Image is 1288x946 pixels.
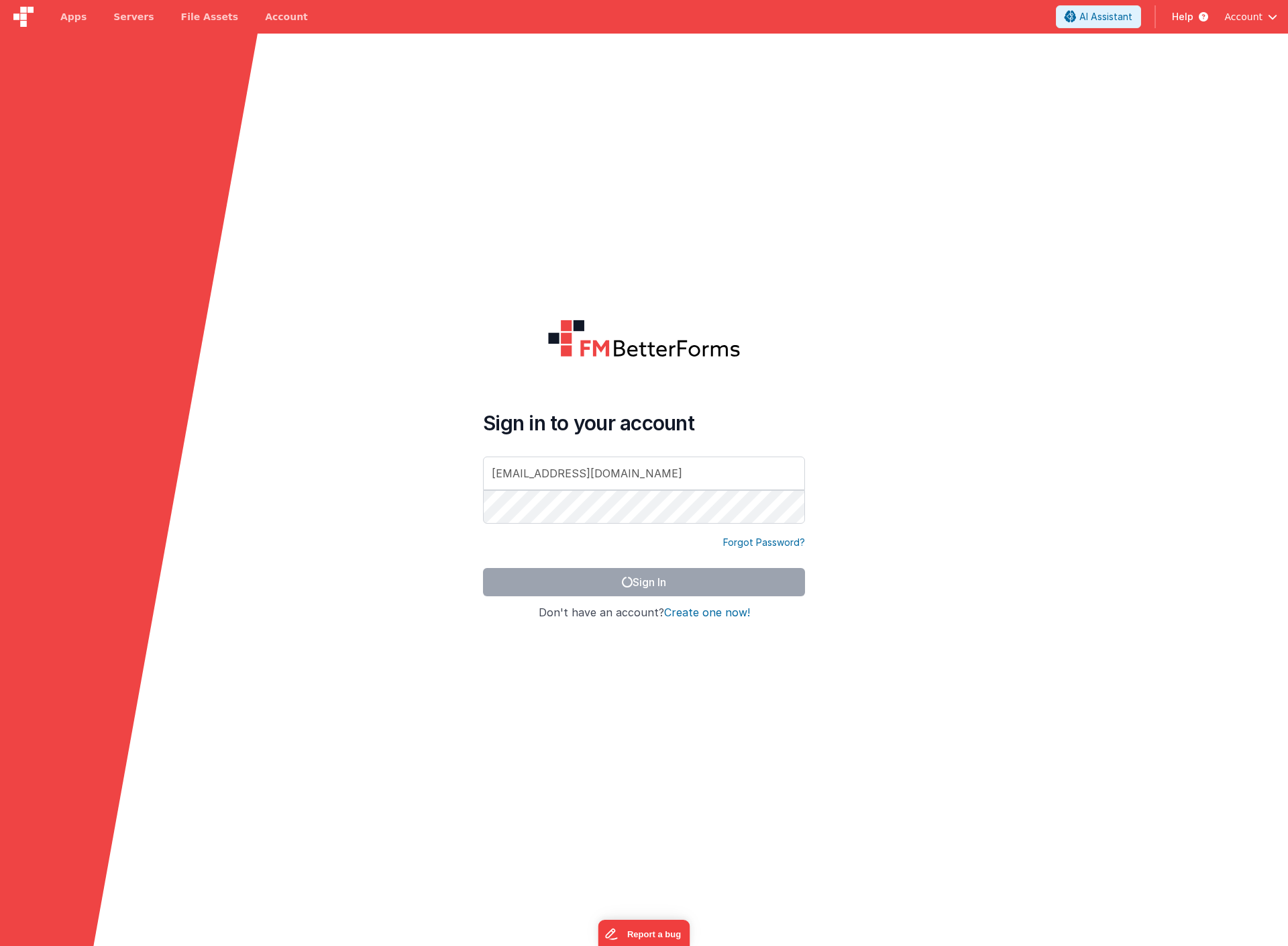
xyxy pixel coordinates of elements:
[1224,10,1277,23] button: Account
[60,10,87,23] span: Apps
[1056,5,1141,28] button: AI Assistant
[723,536,805,549] a: Forgot Password?
[483,607,805,619] h4: Don't have an account?
[113,10,154,23] span: Servers
[1079,10,1132,23] span: AI Assistant
[1172,10,1193,23] span: Help
[483,457,805,490] input: Email Address
[1224,10,1263,23] span: Account
[483,568,805,596] button: Sign In
[181,10,239,23] span: File Assets
[664,607,750,619] button: Create one now!
[483,411,805,435] h4: Sign in to your account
